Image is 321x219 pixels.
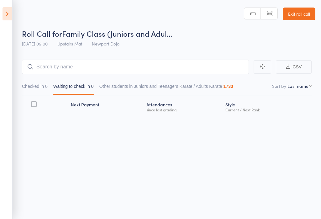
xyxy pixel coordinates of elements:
div: Current / Next Rank [225,108,309,112]
div: since last grading [146,108,220,112]
button: Waiting to check in0 [53,81,94,95]
button: Other students in Juniors and Teenagers Karate / Adults Karate1733 [99,81,233,95]
div: 0 [45,84,48,89]
div: Last name [287,83,308,89]
div: 1733 [224,84,233,89]
button: Checked in0 [22,81,48,95]
span: Newport Dojo [92,40,119,47]
span: Family Class (Juniors and Adul… [62,28,172,39]
span: [DATE] 09:00 [22,40,48,47]
span: Upstairs Mat [57,40,82,47]
a: Exit roll call [283,8,315,20]
div: Style [223,98,312,115]
input: Search by name [22,60,249,74]
div: 0 [91,84,94,89]
button: CSV [276,60,312,74]
div: Next Payment [68,98,144,115]
label: Sort by [272,83,286,89]
span: Roll Call for [22,28,62,39]
div: Atten­dances [144,98,223,115]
